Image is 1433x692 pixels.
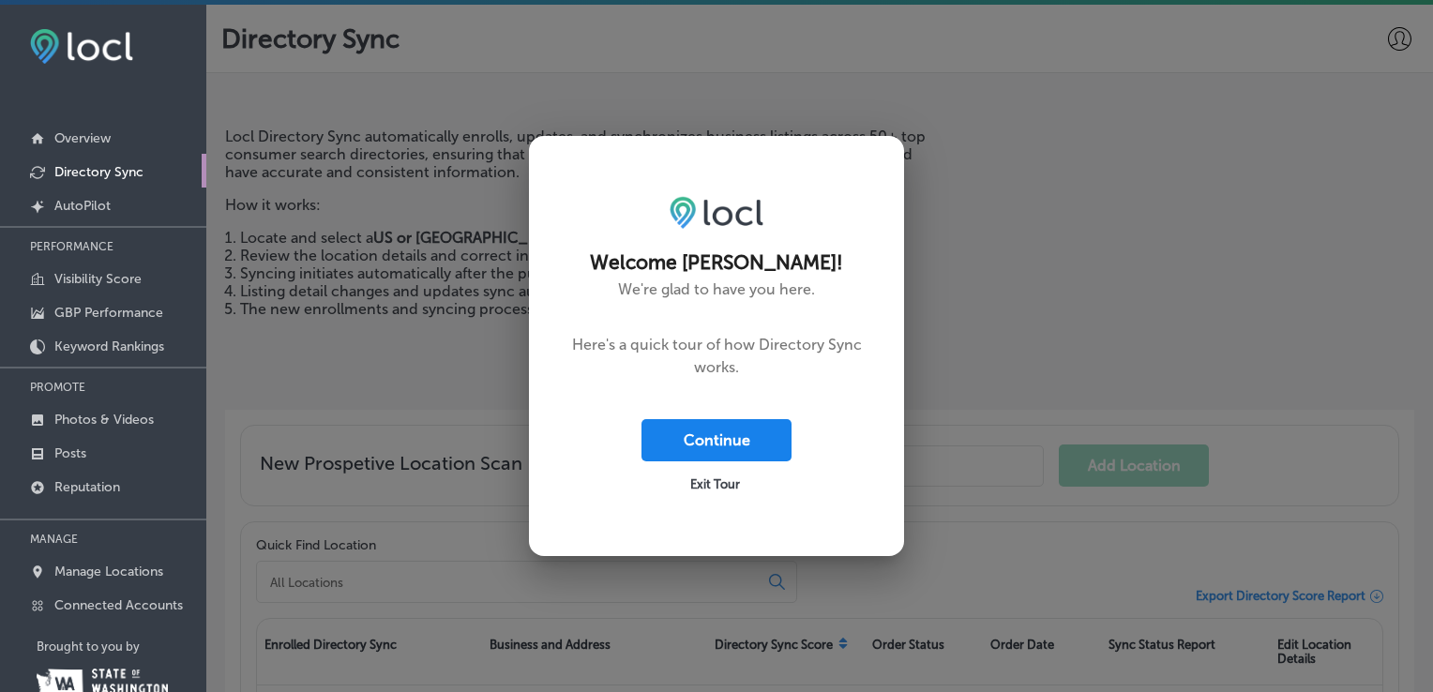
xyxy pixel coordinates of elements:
p: Visibility Score [54,271,142,287]
p: Overview [54,130,111,146]
p: Photos & Videos [54,412,154,428]
p: Reputation [54,479,120,495]
p: Connected Accounts [54,597,183,613]
p: Manage Locations [54,564,163,579]
p: Brought to you by [37,639,206,654]
p: Keyword Rankings [54,338,164,354]
p: GBP Performance [54,305,163,321]
p: Posts [54,445,86,461]
p: Directory Sync [54,164,143,180]
p: AutoPilot [54,198,111,214]
img: fda3e92497d09a02dc62c9cd864e3231.png [30,29,133,64]
span: Exit Tour [690,477,740,491]
button: Continue [641,419,792,461]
